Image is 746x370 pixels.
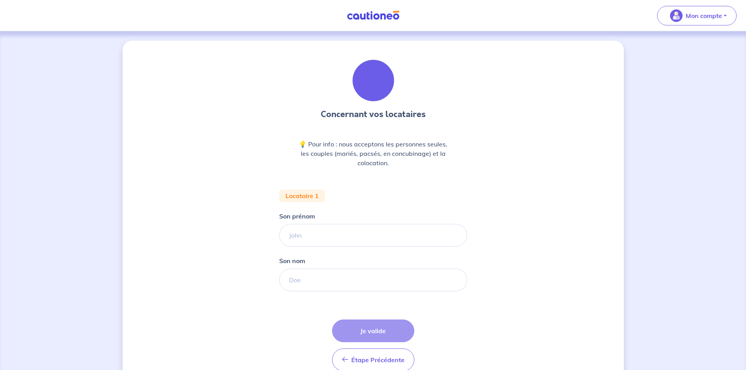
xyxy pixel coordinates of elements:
[670,9,683,22] img: illu_account_valid_menu.svg
[298,139,448,168] p: 💡 Pour info : nous acceptons les personnes seules, les couples (mariés, pacsés, en concubinage) e...
[321,108,426,121] h3: Concernant vos locataires
[344,11,403,20] img: Cautioneo
[279,224,467,247] input: John
[351,356,405,364] span: Étape Précédente
[279,256,305,265] p: Son nom
[279,190,325,202] div: Locataire 1
[279,269,467,291] input: Doe
[686,11,722,20] p: Mon compte
[279,211,315,221] p: Son prénom
[657,6,737,25] button: illu_account_valid_menu.svgMon compte
[352,60,394,102] img: illu_tenants.svg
